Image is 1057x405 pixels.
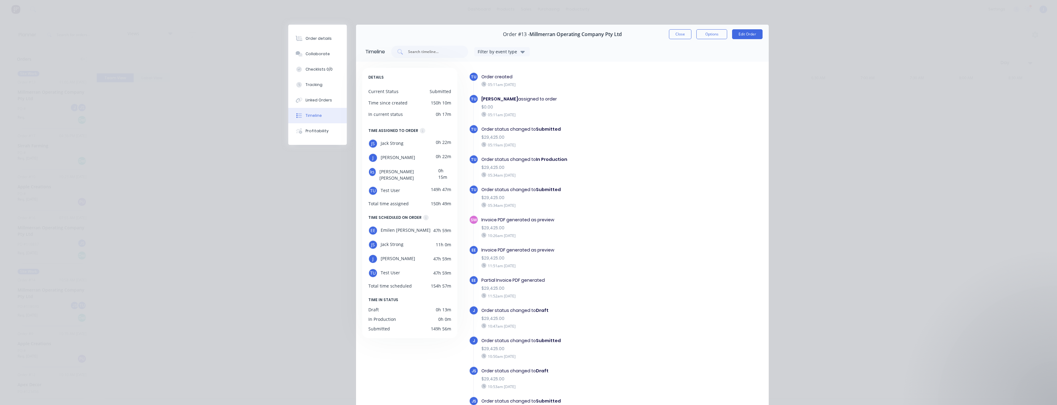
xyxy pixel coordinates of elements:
[368,111,403,117] div: In current status
[430,88,451,95] div: Submitted
[368,100,407,106] div: Time since created
[536,126,561,132] b: Submitted
[438,167,451,181] div: 0h 15m
[438,316,451,322] div: 0h 0m
[472,398,476,404] span: JS
[481,233,662,238] div: 10:26am [DATE]
[481,112,662,117] div: 05:11am [DATE]
[481,354,662,359] div: 10:50am [DATE]
[1036,384,1051,399] iframe: Intercom live chat
[288,46,347,62] button: Collaborate
[481,323,662,329] div: 10:47am [DATE]
[481,194,662,201] div: $29,425.00
[471,126,476,132] span: TU
[381,139,403,148] span: Jack Strong
[732,29,763,39] button: Edit Order
[431,325,451,332] div: 149h 56m
[481,293,662,299] div: 11:52am [DATE]
[471,217,477,223] span: SW
[368,200,409,207] div: Total time assigned
[436,153,451,162] div: 0h 22m
[536,307,549,313] b: Draft
[536,368,549,374] b: Draft
[472,277,476,283] span: EE
[481,285,662,292] div: $29,425.00
[472,368,476,374] span: JS
[481,126,662,133] div: Order status changed to
[381,254,415,264] span: [PERSON_NAME]
[473,338,475,344] span: J
[481,247,662,253] div: Invoice PDF generated as preview
[431,186,451,195] div: 149h 47m
[481,134,662,141] div: $29,425.00
[288,31,347,46] button: Order details
[669,29,691,39] button: Close
[368,316,396,322] div: In Production
[481,96,518,102] b: [PERSON_NAME]
[368,74,384,81] span: DETAILS
[368,325,390,332] div: Submitted
[481,82,662,87] div: 05:11am [DATE]
[436,139,451,148] div: 0h 22m
[481,142,662,148] div: 05:19am [DATE]
[471,187,476,193] span: TU
[481,96,662,102] div: assigned to order
[433,268,451,278] div: 47h 59m
[529,31,622,37] span: Millmerran Operating Company Pty Ltd
[368,214,422,221] div: TIME SCHEDULED ON ORDER
[696,29,727,39] button: Options
[474,47,530,56] button: Filter by event type
[288,92,347,108] button: Linked Orders
[379,167,438,181] span: [PERSON_NAME] [PERSON_NAME]
[433,226,451,235] div: 47h 59m
[288,62,347,77] button: Checklists 0/0
[481,315,662,322] div: $29,425.00
[368,283,412,289] div: Total time scheduled
[433,254,451,264] div: 47h 59m
[365,48,385,55] div: Timeline
[481,164,662,171] div: $29,425.00
[436,306,451,313] div: 0h 13m
[368,167,376,177] div: ks
[436,111,451,117] div: 0h 17m
[481,217,662,223] div: Invoice PDF generated as preview
[481,307,662,314] div: Order status changed to
[478,48,519,55] div: Filter by event type
[536,156,567,162] b: In Production
[503,31,529,37] span: Order #13 -
[481,186,662,193] div: Order status changed to
[481,263,662,268] div: 11:51am [DATE]
[431,200,451,207] div: 150h 49m
[381,240,403,249] span: Jack Strong
[368,226,378,235] div: EE
[481,255,662,261] div: $29,425.00
[471,74,476,80] span: TU
[481,225,662,231] div: $29,425.00
[481,172,662,178] div: 05:34am [DATE]
[368,254,378,264] div: J
[368,186,378,195] div: TU
[306,128,329,134] div: Profitability
[368,240,378,249] div: JS
[536,186,561,193] b: Submitted
[288,77,347,92] button: Tracking
[306,82,322,88] div: Tracking
[481,398,662,404] div: Order status changed to
[381,226,431,235] span: Emilen [PERSON_NAME]
[368,268,378,278] div: TU
[407,49,459,55] input: Search timeline...
[306,97,332,103] div: Linked Orders
[473,308,475,313] span: J
[481,337,662,344] div: Order status changed to
[368,297,398,303] span: TIME IN STATUS
[481,202,662,208] div: 05:34am [DATE]
[288,108,347,123] button: Timeline
[381,268,400,278] span: Test User
[481,277,662,284] div: Partial Invoice PDF generated
[431,100,451,106] div: 150h 10m
[471,96,476,102] span: TU
[306,36,332,41] div: Order details
[481,346,662,352] div: $29,425.00
[381,153,415,162] span: [PERSON_NAME]
[368,127,418,134] div: TIME ASSIGNED TO ORDER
